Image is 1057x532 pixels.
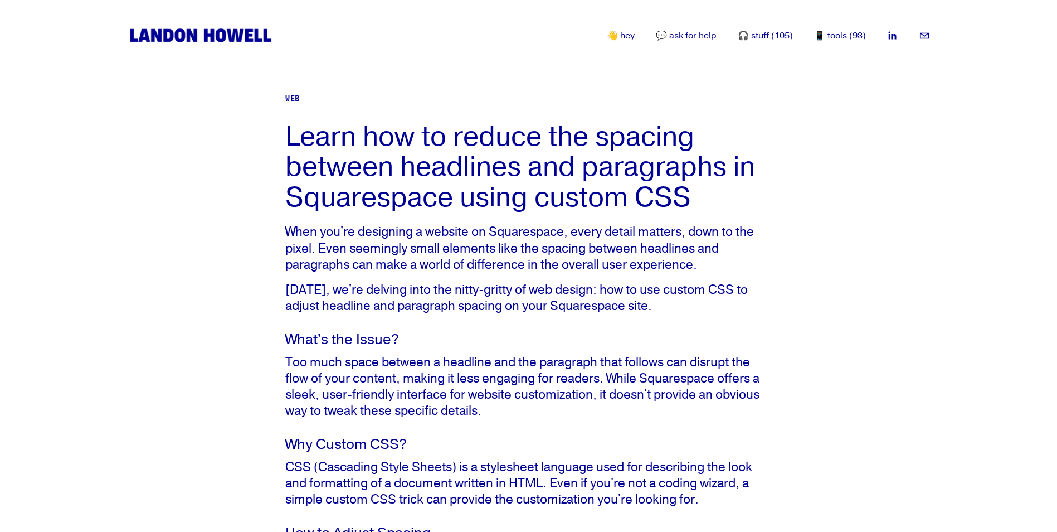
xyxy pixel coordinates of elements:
[656,30,717,43] a: 💬 ask for help
[285,354,772,419] p: Too much space between a headline and the paragraph that follows can disrupt the flow of your con...
[285,224,772,272] p: When you're designing a website on Squarespace, every detail matters, down to the pixel. Even see...
[886,30,898,41] a: LinkedIn
[285,122,772,213] h1: Learn how to reduce the spacing between headlines and paragraphs in Squarespace using custom CSS
[285,282,772,314] p: [DATE], we're delving into the nitty-gritty of web design: how to use custom CSS to adjust headli...
[285,459,772,507] p: CSS (Cascading Style Sheets) is a stylesheet language used for describing the look and formatting...
[919,30,930,41] a: landon.howell@gmail.com
[738,30,793,43] a: 🎧 stuff (105)
[607,30,635,43] a: 👋 hey
[285,93,299,103] a: Web
[814,30,866,43] a: 📱 tools (93)
[127,26,274,45] img: Landon Howell
[285,332,772,347] h3: What's the Issue?
[285,437,772,452] h3: Why Custom CSS?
